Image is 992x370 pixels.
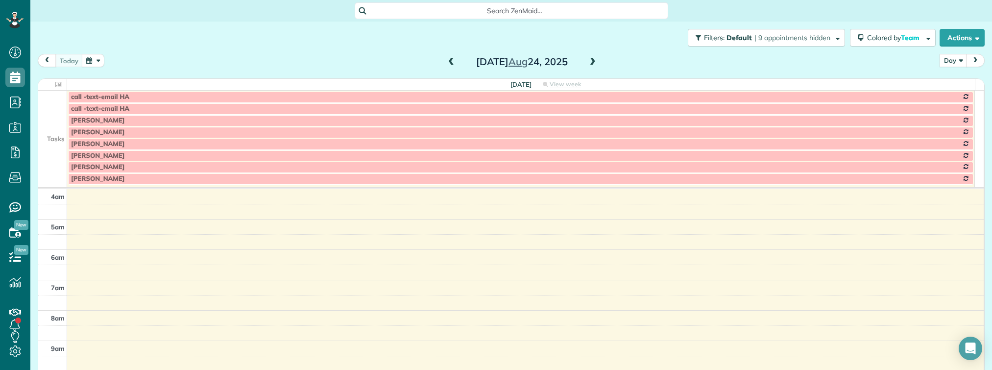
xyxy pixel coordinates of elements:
[71,140,124,148] span: [PERSON_NAME]
[901,33,921,42] span: Team
[683,29,845,47] a: Filters: Default | 9 appointments hidden
[460,56,583,67] h2: [DATE] 24, 2025
[38,54,56,67] button: prev
[71,163,124,171] span: [PERSON_NAME]
[51,193,65,200] span: 4am
[940,54,967,67] button: Day
[71,117,124,124] span: [PERSON_NAME]
[71,128,124,136] span: [PERSON_NAME]
[51,223,65,231] span: 5am
[959,337,982,360] div: Open Intercom Messenger
[688,29,845,47] button: Filters: Default | 9 appointments hidden
[510,80,532,88] span: [DATE]
[550,80,581,88] span: View week
[966,54,985,67] button: next
[14,220,28,230] span: New
[940,29,985,47] button: Actions
[14,245,28,255] span: New
[508,55,528,68] span: Aug
[71,93,129,101] span: call -text-email HA
[51,314,65,322] span: 8am
[71,152,124,160] span: [PERSON_NAME]
[55,54,83,67] button: today
[726,33,752,42] span: Default
[704,33,725,42] span: Filters:
[71,175,124,183] span: [PERSON_NAME]
[754,33,830,42] span: | 9 appointments hidden
[51,284,65,292] span: 7am
[71,105,129,113] span: call -text-email HA
[51,253,65,261] span: 6am
[867,33,923,42] span: Colored by
[51,345,65,352] span: 9am
[850,29,936,47] button: Colored byTeam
